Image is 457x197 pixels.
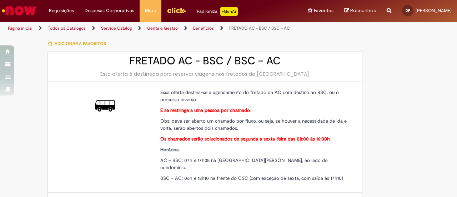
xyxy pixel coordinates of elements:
span: Adicionar a Favoritos [55,41,106,46]
h2: FRETADO AC - BSC / BSC – AC [55,55,355,67]
span: BSC – AC: 06h e 18h10 na frente do CSC (com exceção de sexta, com saída às 17h10) [160,175,343,181]
strong: Os chamados serão solucionados de segunda a sexta-feira das 08:00 às 16:00h [160,136,330,142]
span: More [145,7,156,14]
a: FRETADO AC - BSC / BSC – AC [229,25,290,31]
a: Rascunhos [344,8,376,14]
img: FRETADO AC - BSC / BSC – AC [95,96,115,116]
span: AC – BSC: 07h e 17h35 na [GEOGRAPHIC_DATA][PERSON_NAME], ao lado do condomínio. [160,157,328,171]
span: Rascunhos [350,7,376,14]
span: Requisições [49,7,74,14]
div: Padroniza [197,7,238,16]
a: Benefícios [193,25,214,31]
span: [PERSON_NAME] [416,8,452,14]
img: ServiceNow [1,4,37,18]
img: click_logo_yellow_360x200.png [167,5,186,16]
ul: Trilhas de página [5,22,299,35]
button: Adicionar a Favoritos [47,36,110,51]
strong: E se restringe a uma pessoa por chamado. [160,107,251,113]
span: Obs: deve ser aberto um chamado por fluxo, ou seja, se houver a necessidade de ida e volta, serão... [160,118,347,131]
span: Favoritos [314,7,333,14]
span: DF [406,8,410,13]
strong: Horários: [160,147,180,153]
a: Todos os Catálogos [48,25,86,31]
p: +GenAi [220,7,238,16]
span: Essa oferta destina-se a agendamento do fretado da AC com destino ao BSC, ou o percurso inverso. [160,89,339,103]
a: Gente e Gestão [147,25,178,31]
div: Esta oferta é destinada para reservar viagens nos fretados de [GEOGRAPHIC_DATA] [55,70,355,78]
span: Despesas Corporativas [85,7,134,14]
a: Service Catalog [101,25,132,31]
a: Página inicial [8,25,32,31]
